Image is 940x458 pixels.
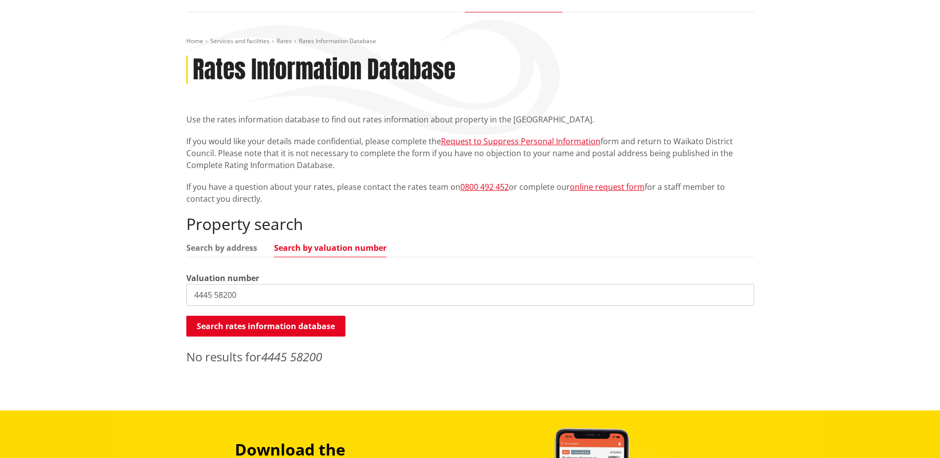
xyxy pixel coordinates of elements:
[186,316,345,337] button: Search rates information database
[186,135,754,171] p: If you would like your details made confidential, please complete the form and return to Waikato ...
[894,416,930,452] iframe: Messenger Launcher
[186,244,257,252] a: Search by address
[276,37,292,45] a: Rates
[186,215,754,233] h2: Property search
[570,181,645,192] a: online request form
[186,272,259,284] label: Valuation number
[441,136,601,147] a: Request to Suppress Personal Information
[210,37,270,45] a: Services and facilities
[299,37,376,45] span: Rates Information Database
[186,114,754,125] p: Use the rates information database to find out rates information about property in the [GEOGRAPHI...
[193,56,455,84] h1: Rates Information Database
[460,181,509,192] a: 0800 492 452
[186,37,754,46] nav: breadcrumb
[186,348,754,366] p: No results for
[186,181,754,205] p: If you have a question about your rates, please contact the rates team on or complete our for a s...
[186,284,754,306] input: e.g. 03920/020.01A
[274,244,387,252] a: Search by valuation number
[186,37,203,45] a: Home
[261,348,322,365] em: 4445 58200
